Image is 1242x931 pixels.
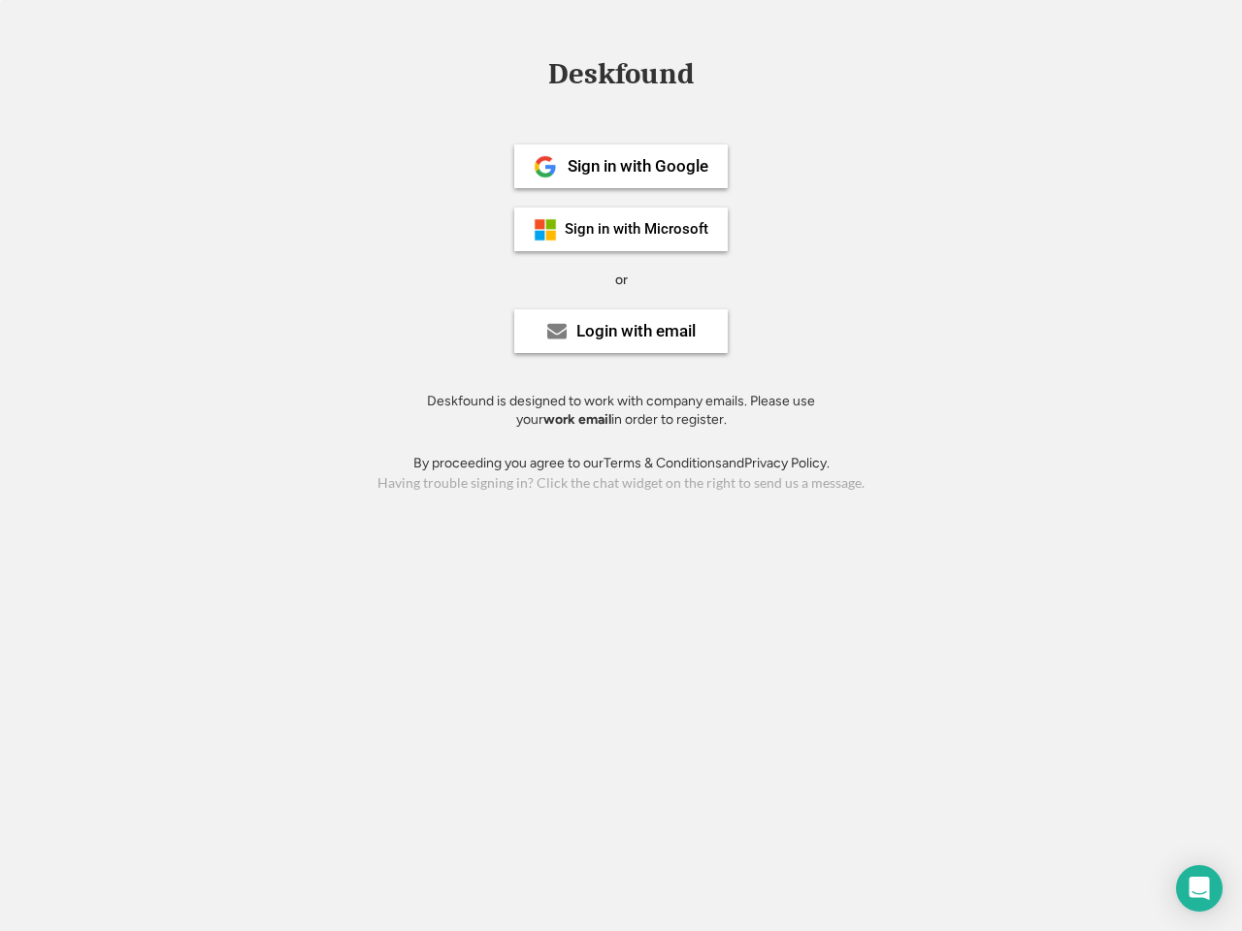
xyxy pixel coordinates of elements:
div: By proceeding you agree to our and [413,454,830,473]
div: Deskfound is designed to work with company emails. Please use your in order to register. [403,392,839,430]
img: 1024px-Google__G__Logo.svg.png [534,155,557,178]
div: Open Intercom Messenger [1176,865,1223,912]
div: Sign in with Microsoft [565,222,708,237]
div: or [615,271,628,290]
div: Sign in with Google [568,158,708,175]
div: Login with email [576,323,696,339]
strong: work email [543,411,611,428]
a: Privacy Policy. [744,455,830,471]
img: ms-symbollockup_mssymbol_19.png [534,218,557,241]
a: Terms & Conditions [604,455,722,471]
div: Deskfound [539,59,703,89]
